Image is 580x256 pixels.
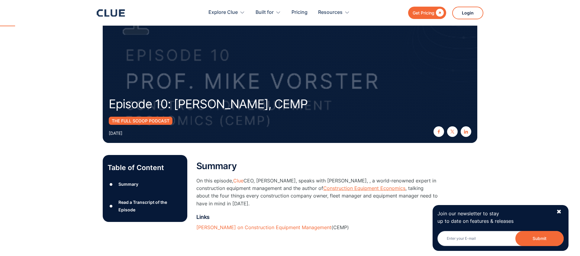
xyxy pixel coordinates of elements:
img: facebook icon [437,130,441,134]
div: Built for [256,3,274,22]
p: (CEMP) [196,224,438,231]
div: ● [108,180,115,189]
input: Enter your E-mail [437,231,564,246]
a: ●Read a Transcript of the Episode [108,198,182,213]
a: Get Pricing [408,7,446,19]
button: Submit [515,231,564,246]
div: Explore Clue [208,3,238,22]
a: Login [452,7,483,19]
a: [PERSON_NAME] on Construction Equipment Management [196,224,331,230]
div:  [434,9,444,17]
h4: Links [196,213,438,221]
div: Built for [256,3,281,22]
div: Resources [318,3,350,22]
div: Get Pricing [413,9,434,17]
div: [DATE] [109,129,122,137]
h1: Episode 10: [PERSON_NAME], CEMP [109,97,362,111]
img: twitter X icon [450,130,454,134]
h2: Summary [196,161,438,171]
div: ✖ [556,208,562,216]
img: linkedin icon [464,130,468,134]
a: Pricing [292,3,308,22]
a: Construction Equipment Economics [323,185,405,191]
div: ● [108,201,115,210]
div: Explore Clue [208,3,245,22]
p: On this episode, CEO, [PERSON_NAME], speaks with [PERSON_NAME], , a world-renowned expert in cons... [196,177,438,207]
p: Join our newsletter to stay up to date on features & releases [437,210,551,225]
div: Resources [318,3,343,22]
div: Read a Transcript of the Episode [118,198,182,213]
p: ‍ [196,237,438,245]
a: Clue [233,178,243,184]
a: The Full Scoop Podcast [109,117,172,125]
p: Table of Content [108,163,182,172]
div: Summary [118,180,138,188]
a: ●Summary [108,180,182,189]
